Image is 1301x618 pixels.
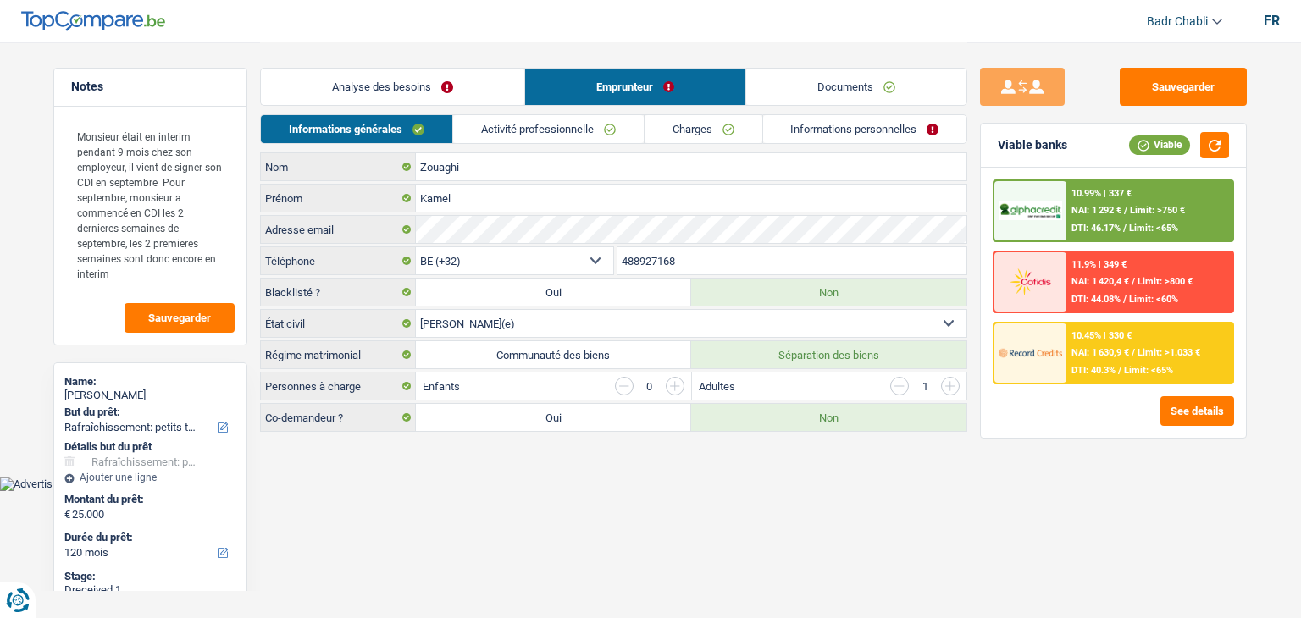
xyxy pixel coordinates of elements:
label: Téléphone [261,247,416,274]
label: Communauté des biens [416,341,691,368]
span: / [1123,294,1127,305]
span: / [1123,223,1127,234]
label: But du prêt: [64,406,233,419]
div: Stage: [64,570,236,583]
a: Activité professionnelle [453,115,644,143]
label: Oui [416,279,691,306]
label: Enfants [423,381,460,392]
label: État civil [261,310,416,337]
img: AlphaCredit [999,201,1061,221]
label: Oui [416,404,691,431]
label: Adresse email [261,216,416,243]
a: Informations personnelles [763,115,967,143]
span: Badr Chabli [1147,14,1208,29]
div: 11.9% | 349 € [1071,259,1127,270]
img: Cofidis [999,266,1061,297]
div: 0 [642,381,657,392]
label: Adultes [699,381,735,392]
label: Séparation des biens [691,341,966,368]
img: TopCompare Logo [21,11,165,31]
a: Informations générales [261,115,452,143]
a: Documents [746,69,966,105]
div: 10.99% | 337 € [1071,188,1132,199]
button: Sauvegarder [1120,68,1247,106]
span: Limit: <60% [1129,294,1178,305]
label: Blacklisté ? [261,279,416,306]
span: DTI: 44.08% [1071,294,1121,305]
label: Nom [261,153,416,180]
div: 1 [917,381,933,392]
button: Sauvegarder [125,303,235,333]
span: / [1132,347,1135,358]
label: Montant du prêt: [64,493,233,506]
label: Non [691,279,966,306]
div: Dreceived 1 [64,583,236,597]
button: See details [1160,396,1234,426]
span: Limit: >1.033 € [1138,347,1200,358]
label: Non [691,404,966,431]
div: 10.45% | 330 € [1071,330,1132,341]
span: NAI: 1 630,9 € [1071,347,1129,358]
span: DTI: 40.3% [1071,365,1116,376]
a: Charges [645,115,762,143]
span: / [1118,365,1121,376]
span: Limit: <65% [1129,223,1178,234]
label: Personnes à charge [261,372,416,400]
label: Régime matrimonial [261,341,416,368]
span: Limit: >750 € [1130,205,1185,216]
label: Durée du prêt: [64,531,233,544]
span: Sauvegarder [148,312,211,323]
a: Badr Chabli [1133,8,1222,36]
div: fr [1264,13,1280,29]
div: Ajouter une ligne [64,472,236,483]
div: Viable [1129,135,1190,154]
span: / [1132,276,1135,287]
img: Record Credits [999,337,1061,368]
h5: Notes [71,80,230,94]
label: Co-demandeur ? [261,404,416,431]
div: [PERSON_NAME] [64,389,236,402]
a: Analyse des besoins [261,69,524,105]
span: / [1124,205,1127,216]
a: Emprunteur [525,69,745,105]
span: € [64,508,70,521]
span: Limit: <65% [1124,365,1173,376]
input: 401020304 [617,247,967,274]
label: Prénom [261,185,416,212]
span: NAI: 1 292 € [1071,205,1121,216]
span: DTI: 46.17% [1071,223,1121,234]
div: Name: [64,375,236,389]
span: Limit: >800 € [1138,276,1193,287]
div: Viable banks [998,138,1067,152]
span: NAI: 1 420,4 € [1071,276,1129,287]
div: Détails but du prêt [64,440,236,454]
